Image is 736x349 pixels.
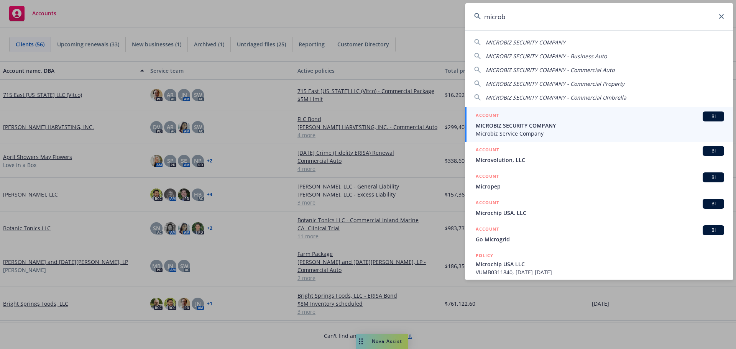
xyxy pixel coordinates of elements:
[476,268,724,276] span: VUMB0311840, [DATE]-[DATE]
[476,235,724,243] span: Go Microgrid
[476,121,724,129] span: MICROBIZ SECURITY COMPANY
[476,111,499,121] h5: ACCOUNT
[465,142,733,168] a: ACCOUNTBIMicrovolution, LLC
[486,52,607,60] span: MICROBIZ SECURITY COMPANY - Business Auto
[465,247,733,280] a: POLICYMicrochip USA LLCVUMB0311840, [DATE]-[DATE]
[465,3,733,30] input: Search...
[486,80,624,87] span: MICROBIZ SECURITY COMPANY - Commercial Property
[486,39,565,46] span: MICROBIZ SECURITY COMPANY
[486,94,626,101] span: MICROBIZ SECURITY COMPANY - Commercial Umbrella
[706,147,721,154] span: BI
[476,209,724,217] span: Microchip USA, LLC
[476,156,724,164] span: Microvolution, LLC
[476,146,499,155] h5: ACCOUNT
[476,252,493,259] h5: POLICY
[706,174,721,181] span: BI
[476,129,724,138] span: Microbiz Service Company
[476,225,499,234] h5: ACCOUNT
[476,260,724,268] span: Microchip USA LLC
[476,182,724,190] span: Micropep
[476,172,499,182] h5: ACCOUNT
[706,113,721,120] span: BI
[465,221,733,247] a: ACCOUNTBIGo Microgrid
[486,66,614,74] span: MICROBIZ SECURITY COMPANY - Commercial Auto
[465,168,733,195] a: ACCOUNTBIMicropep
[465,195,733,221] a: ACCOUNTBIMicrochip USA, LLC
[706,200,721,207] span: BI
[476,199,499,208] h5: ACCOUNT
[465,107,733,142] a: ACCOUNTBIMICROBIZ SECURITY COMPANYMicrobiz Service Company
[706,227,721,234] span: BI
